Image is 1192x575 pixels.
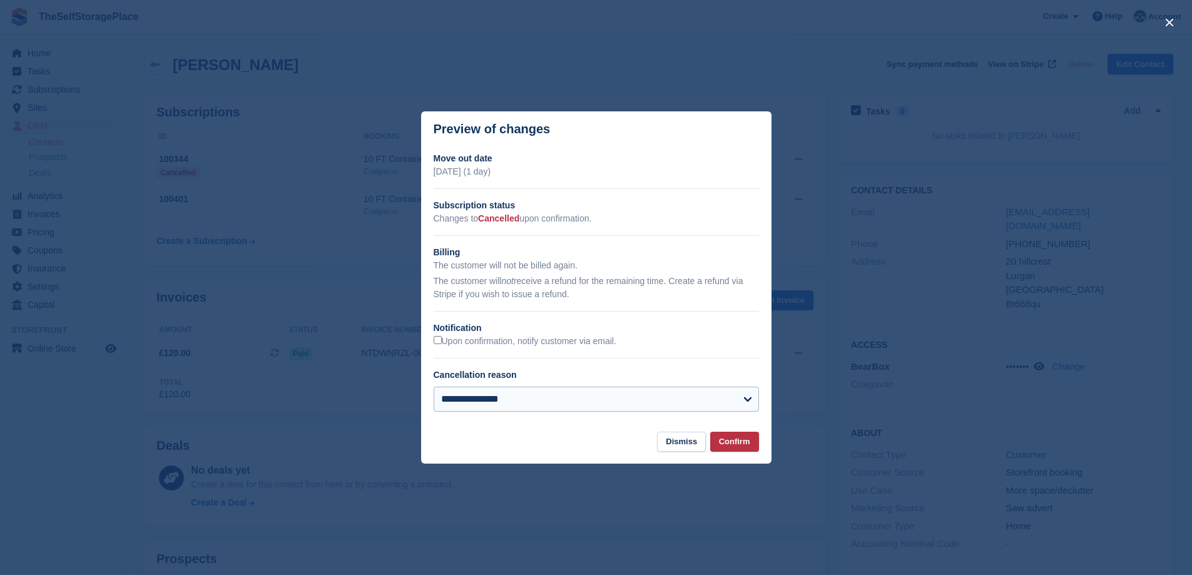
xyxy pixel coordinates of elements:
[657,432,706,452] button: Dismiss
[434,152,759,165] h2: Move out date
[434,322,759,335] h2: Notification
[434,246,759,259] h2: Billing
[501,276,513,286] em: not
[434,336,616,347] label: Upon confirmation, notify customer via email.
[434,122,551,136] p: Preview of changes
[434,370,517,380] label: Cancellation reason
[434,165,759,178] p: [DATE] (1 day)
[434,259,759,272] p: The customer will not be billed again.
[434,199,759,212] h2: Subscription status
[434,336,442,344] input: Upon confirmation, notify customer via email.
[710,432,759,452] button: Confirm
[434,275,759,301] p: The customer will receive a refund for the remaining time. Create a refund via Stripe if you wish...
[434,212,759,225] p: Changes to upon confirmation.
[1159,13,1179,33] button: close
[478,213,519,223] span: Cancelled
